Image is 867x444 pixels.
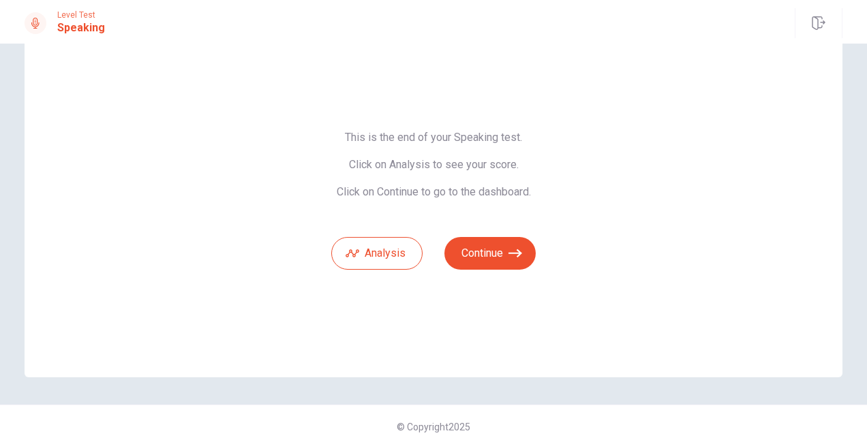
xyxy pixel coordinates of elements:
button: Continue [444,237,536,270]
span: © Copyright 2025 [397,422,470,432]
span: This is the end of your Speaking test. Click on Analysis to see your score. Click on Continue to ... [331,131,536,199]
span: Level Test [57,10,105,20]
button: Analysis [331,237,423,270]
h1: Speaking [57,20,105,36]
